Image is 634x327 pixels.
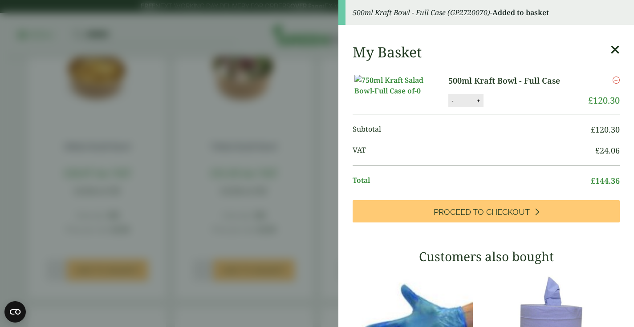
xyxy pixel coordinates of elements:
[353,8,490,17] em: 500ml Kraft Bowl - Full Case (GP2720070)
[4,301,26,323] button: Open CMP widget
[595,145,600,156] span: £
[591,124,595,135] span: £
[353,145,595,157] span: VAT
[595,145,620,156] bdi: 24.06
[353,44,422,61] h2: My Basket
[492,8,549,17] strong: Added to basket
[591,175,620,186] bdi: 144.36
[588,94,620,106] bdi: 120.30
[588,94,593,106] span: £
[354,75,435,96] img: 750ml Kraft Salad Bowl-Full Case of-0
[353,200,620,222] a: Proceed to Checkout
[353,175,591,187] span: Total
[448,75,574,87] a: 500ml Kraft Bowl - Full Case
[613,75,620,85] a: Remove this item
[353,124,591,136] span: Subtotal
[434,207,530,217] span: Proceed to Checkout
[474,97,483,105] button: +
[591,124,620,135] bdi: 120.30
[353,249,620,264] h3: Customers also bought
[449,97,456,105] button: -
[591,175,595,186] span: £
